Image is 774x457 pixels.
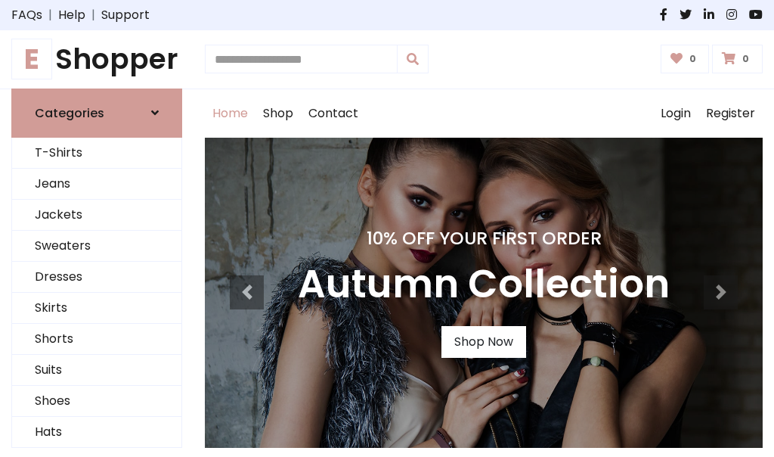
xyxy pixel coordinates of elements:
[42,6,58,24] span: |
[101,6,150,24] a: Support
[298,261,670,308] h3: Autumn Collection
[12,324,181,355] a: Shorts
[698,89,763,138] a: Register
[12,231,181,262] a: Sweaters
[255,89,301,138] a: Shop
[301,89,366,138] a: Contact
[11,89,182,138] a: Categories
[712,45,763,73] a: 0
[11,42,182,76] a: EShopper
[11,39,52,79] span: E
[58,6,85,24] a: Help
[12,138,181,169] a: T-Shirts
[35,106,104,120] h6: Categories
[298,228,670,249] h4: 10% Off Your First Order
[12,386,181,417] a: Shoes
[653,89,698,138] a: Login
[441,326,526,358] a: Shop Now
[12,200,181,231] a: Jackets
[12,169,181,200] a: Jeans
[205,89,255,138] a: Home
[12,417,181,448] a: Hats
[11,42,182,76] h1: Shopper
[12,293,181,324] a: Skirts
[85,6,101,24] span: |
[12,262,181,293] a: Dresses
[661,45,710,73] a: 0
[12,355,181,386] a: Suits
[686,52,700,66] span: 0
[738,52,753,66] span: 0
[11,6,42,24] a: FAQs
